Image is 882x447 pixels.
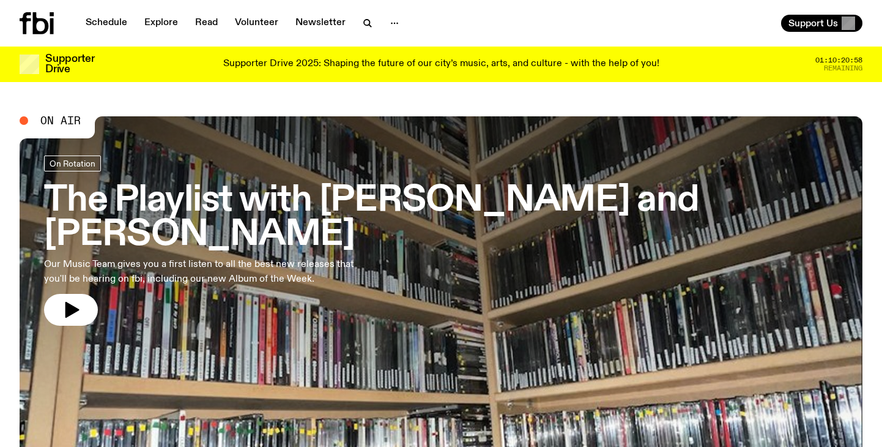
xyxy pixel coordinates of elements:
a: Explore [137,15,185,32]
span: 01:10:20:58 [815,57,862,64]
span: On Rotation [50,159,95,168]
a: The Playlist with [PERSON_NAME] and [PERSON_NAME]Our Music Team gives you a first listen to all t... [44,156,838,326]
a: Schedule [78,15,135,32]
span: On Air [40,115,81,126]
button: Support Us [781,15,862,32]
h3: The Playlist with [PERSON_NAME] and [PERSON_NAME] [44,184,838,252]
h3: Supporter Drive [45,54,94,75]
a: Newsletter [288,15,353,32]
p: Our Music Team gives you a first listen to all the best new releases that you'll be hearing on fb... [44,257,357,287]
span: Support Us [788,18,838,29]
a: On Rotation [44,156,101,171]
p: Supporter Drive 2025: Shaping the future of our city’s music, arts, and culture - with the help o... [223,59,659,70]
span: Remaining [824,65,862,72]
a: Volunteer [228,15,286,32]
a: Read [188,15,225,32]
